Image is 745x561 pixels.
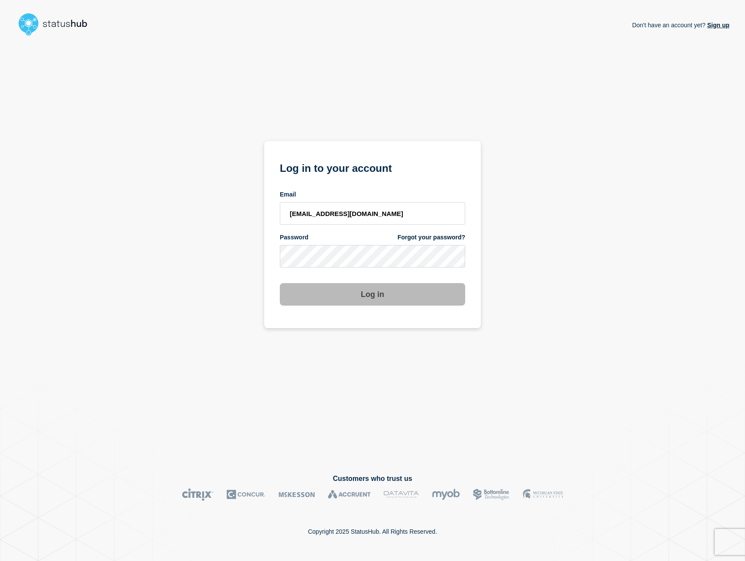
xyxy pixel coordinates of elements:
[280,283,465,306] button: Log in
[182,488,214,501] img: Citrix logo
[227,488,266,501] img: Concur logo
[328,488,371,501] img: Accruent logo
[280,233,308,242] span: Password
[280,202,465,225] input: email input
[523,488,563,501] img: MSU logo
[384,488,419,501] img: DataVita logo
[308,528,437,535] p: Copyright 2025 StatusHub. All Rights Reserved.
[280,159,465,175] h1: Log in to your account
[280,190,296,199] span: Email
[706,22,729,29] a: Sign up
[279,488,315,501] img: McKesson logo
[432,488,460,501] img: myob logo
[16,10,98,38] img: StatusHub logo
[632,15,729,35] p: Don't have an account yet?
[398,233,465,242] a: Forgot your password?
[16,475,729,483] h2: Customers who trust us
[280,245,465,268] input: password input
[473,488,510,501] img: Bottomline logo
